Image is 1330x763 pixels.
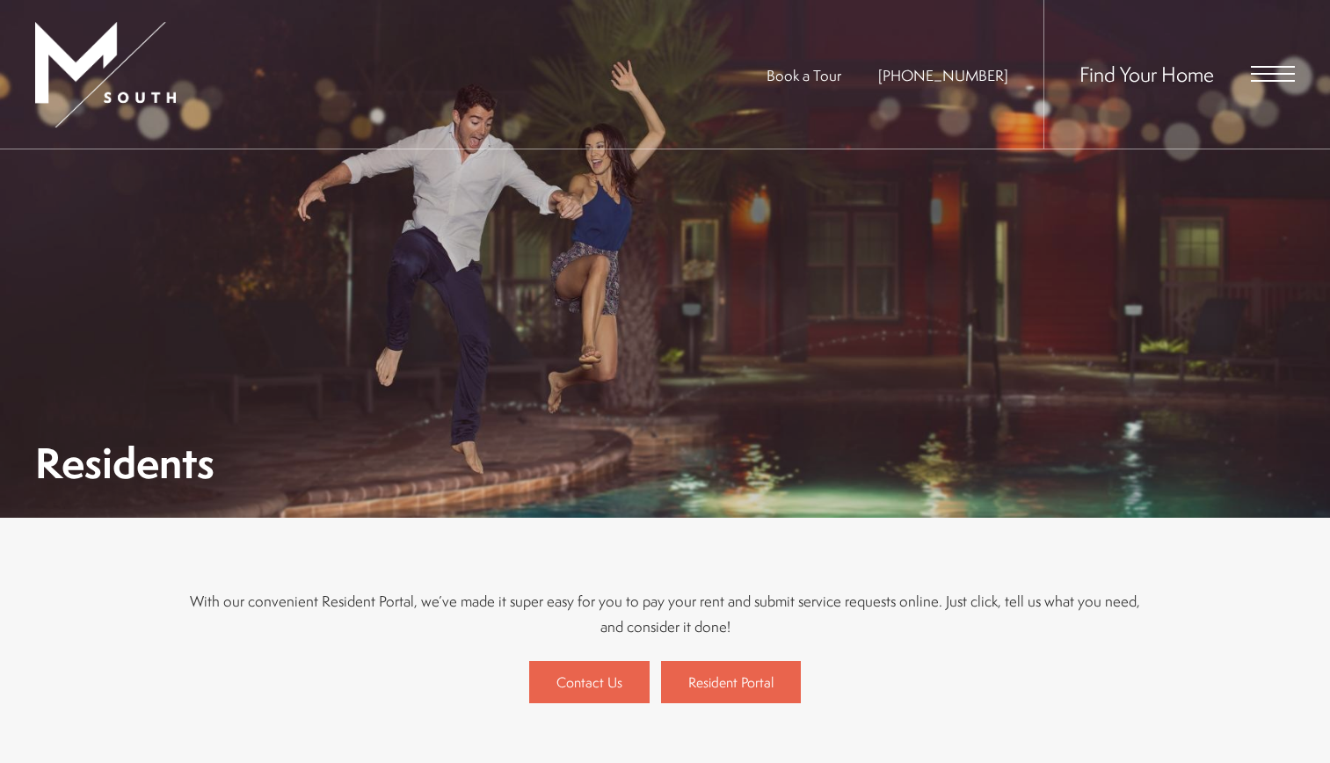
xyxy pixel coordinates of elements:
[878,65,1008,85] span: [PHONE_NUMBER]
[1251,66,1295,82] button: Open Menu
[35,443,214,483] h1: Residents
[35,22,176,127] img: MSouth
[182,588,1149,639] p: With our convenient Resident Portal, we’ve made it super easy for you to pay your rent and submit...
[688,672,774,692] span: Resident Portal
[556,672,622,692] span: Contact Us
[661,661,801,703] a: Resident Portal
[1079,60,1214,88] a: Find Your Home
[529,661,650,703] a: Contact Us
[878,65,1008,85] a: Call Us at 813-570-8014
[767,65,841,85] a: Book a Tour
